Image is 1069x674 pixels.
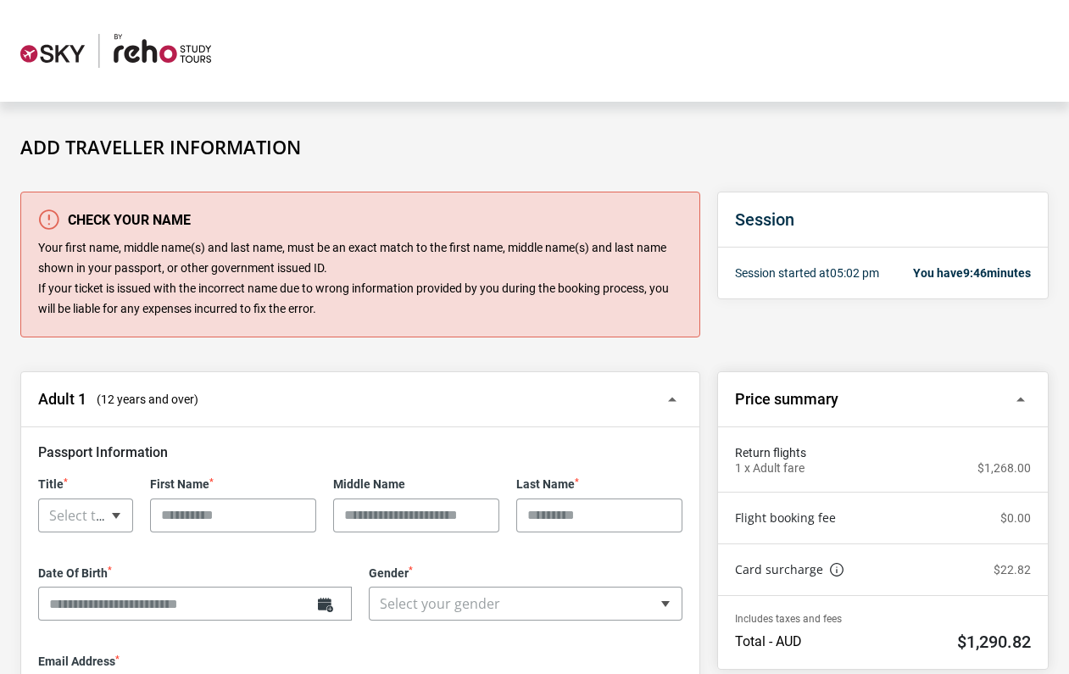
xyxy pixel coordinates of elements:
label: Last Name [516,477,682,492]
p: You have minutes [913,265,1031,281]
h2: $1,290.82 [957,632,1031,652]
a: Card surcharge [735,561,844,578]
h1: Add Traveller Information [20,136,1049,158]
p: Session started at [735,265,879,281]
span: 05:02 pm [830,266,879,280]
label: First Name [150,477,316,492]
label: Date Of Birth [38,566,352,581]
p: $0.00 [1000,511,1031,526]
h2: Price summary [735,390,838,409]
span: Select your gender [370,588,682,621]
p: 1 x Adult fare [735,461,805,476]
span: Select title [49,506,115,525]
h3: Check your name [38,209,682,230]
h2: Session [735,209,1031,230]
p: Total - AUD [735,633,802,650]
span: (12 years and over) [97,391,198,408]
label: Gender [369,566,682,581]
h3: Passport Information [38,444,682,460]
label: Title [38,477,133,492]
p: Includes taxes and fees [735,613,1031,625]
p: Your first name, middle name(s) and last name, must be an exact match to the first name, middle n... [38,238,682,319]
button: Price summary [718,372,1048,427]
span: Select title [38,499,133,532]
span: Select title [39,499,132,532]
span: Return flights [735,444,1031,461]
span: Select your gender [380,594,500,613]
p: $22.82 [994,563,1031,577]
label: Email Address [38,655,682,669]
span: 9:46 [963,266,987,280]
label: Middle Name [333,477,499,492]
a: Flight booking fee [735,510,836,526]
h2: Adult 1 [38,390,86,409]
button: Adult 1 (12 years and over) [21,372,699,427]
p: $1,268.00 [977,461,1031,476]
span: Select your gender [369,587,682,621]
